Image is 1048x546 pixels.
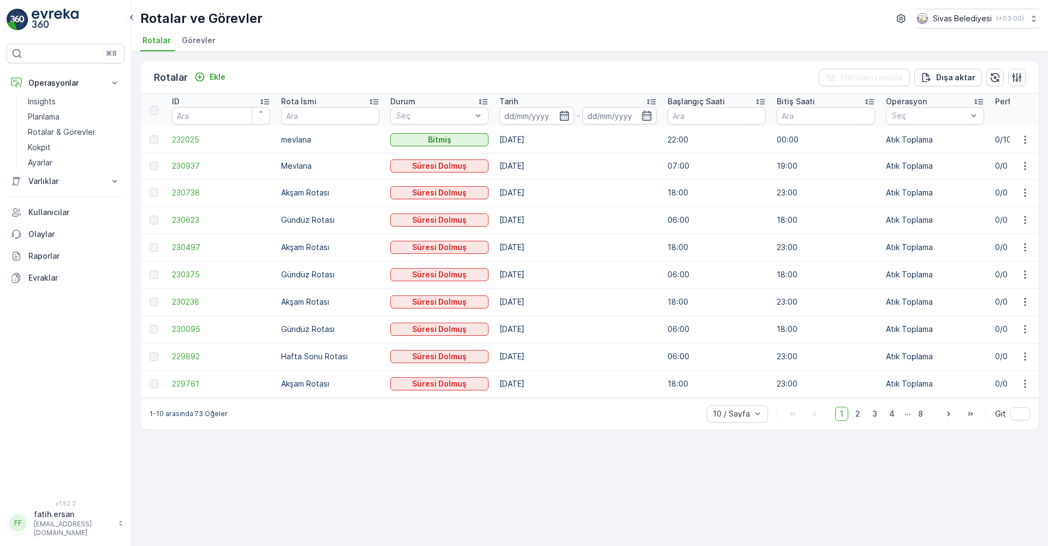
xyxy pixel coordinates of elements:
p: Başlangıç Saati [668,96,725,107]
p: Atık Toplama [886,161,984,171]
button: Dışa aktar [914,69,982,86]
div: Toggle Row Selected [150,135,158,144]
p: 06:00 [668,215,766,225]
div: Toggle Row Selected [150,325,158,334]
button: Sivas Belediyesi(+03:00) [916,9,1039,28]
input: dd/mm/yyyy [499,107,574,124]
p: Akşam Rotası [281,378,379,389]
p: 22:00 [668,134,766,145]
p: [EMAIL_ADDRESS][DOMAIN_NAME] [34,520,112,537]
td: [DATE] [494,343,662,370]
td: [DATE] [494,206,662,234]
span: 229892 [172,351,270,362]
a: Planlama [23,109,124,124]
div: FF [9,514,27,532]
button: Filtreleri temizle [819,69,910,86]
p: 06:00 [668,324,766,335]
span: 4 [884,407,900,421]
a: 230375 [172,269,270,280]
button: Süresi Dolmuş [390,186,489,199]
p: Atık Toplama [886,269,984,280]
span: 1 [835,407,848,421]
p: Akşam Rotası [281,187,379,198]
p: 19:00 [777,161,875,171]
p: ( +03:00 ) [996,14,1024,23]
p: Atık Toplama [886,296,984,307]
p: Atık Toplama [886,378,984,389]
a: Ayarlar [23,155,124,170]
p: Süresi Dolmuş [412,215,467,225]
td: [DATE] [494,261,662,288]
p: Kokpit [28,142,51,153]
button: Süresi Dolmuş [390,377,489,390]
a: 230497 [172,242,270,253]
input: Ara [777,107,875,124]
p: ... [904,407,911,421]
p: Durum [390,96,415,107]
a: Evraklar [7,267,124,289]
p: 1-10 arasında 73 Öğeler [150,410,228,418]
p: Süresi Dolmuş [412,324,467,335]
p: ⌘B [106,49,117,58]
div: Toggle Row Selected [150,243,158,252]
a: 232025 [172,134,270,145]
button: Süresi Dolmuş [390,323,489,336]
p: Kullanıcılar [28,207,120,218]
a: Raporlar [7,245,124,267]
td: [DATE] [494,370,662,397]
span: 230738 [172,187,270,198]
p: 06:00 [668,269,766,280]
p: - [576,109,580,122]
a: Rotalar & Görevler [23,124,124,140]
p: Atık Toplama [886,134,984,145]
p: Süresi Dolmuş [412,269,467,280]
img: logo [7,9,28,31]
button: Süresi Dolmuş [390,213,489,227]
input: dd/mm/yyyy [582,107,657,124]
p: Hafta Sonu Rotası [281,351,379,362]
span: 230623 [172,215,270,225]
a: Olaylar [7,223,124,245]
input: Ara [172,107,270,124]
td: [DATE] [494,179,662,206]
span: 230937 [172,161,270,171]
p: Süresi Dolmuş [412,187,467,198]
button: Süresi Dolmuş [390,241,489,254]
p: Raporlar [28,251,120,262]
p: Atık Toplama [886,215,984,225]
span: 230238 [172,296,270,307]
p: Bitiş Saati [777,96,815,107]
a: Insights [23,94,124,109]
a: 230095 [172,324,270,335]
img: logo_light-DOdMpM7g.png [32,9,79,31]
p: Atık Toplama [886,187,984,198]
span: 8 [913,407,928,421]
p: 18:00 [777,324,875,335]
p: Akşam Rotası [281,296,379,307]
p: Olaylar [28,229,120,240]
p: Rotalar ve Görevler [140,10,263,27]
input: Ara [668,107,766,124]
button: Süresi Dolmuş [390,268,489,281]
div: Toggle Row Selected [150,162,158,170]
p: 23:00 [777,296,875,307]
p: Ekle [210,72,225,82]
div: Toggle Row Selected [150,270,158,279]
p: Atık Toplama [886,351,984,362]
p: 18:00 [668,296,766,307]
div: Toggle Row Selected [150,188,158,197]
p: Filtreleri temizle [841,72,903,83]
img: sivas-belediyesi-logo-png_seeklogo-318229.png [916,13,928,25]
p: Rotalar [154,70,188,85]
button: Ekle [190,70,230,84]
td: [DATE] [494,234,662,261]
td: [DATE] [494,316,662,343]
p: 18:00 [777,215,875,225]
button: Süresi Dolmuş [390,159,489,173]
span: v 1.52.2 [7,500,124,507]
td: [DATE] [494,127,662,153]
p: 07:00 [668,161,766,171]
p: mevlana [281,134,379,145]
